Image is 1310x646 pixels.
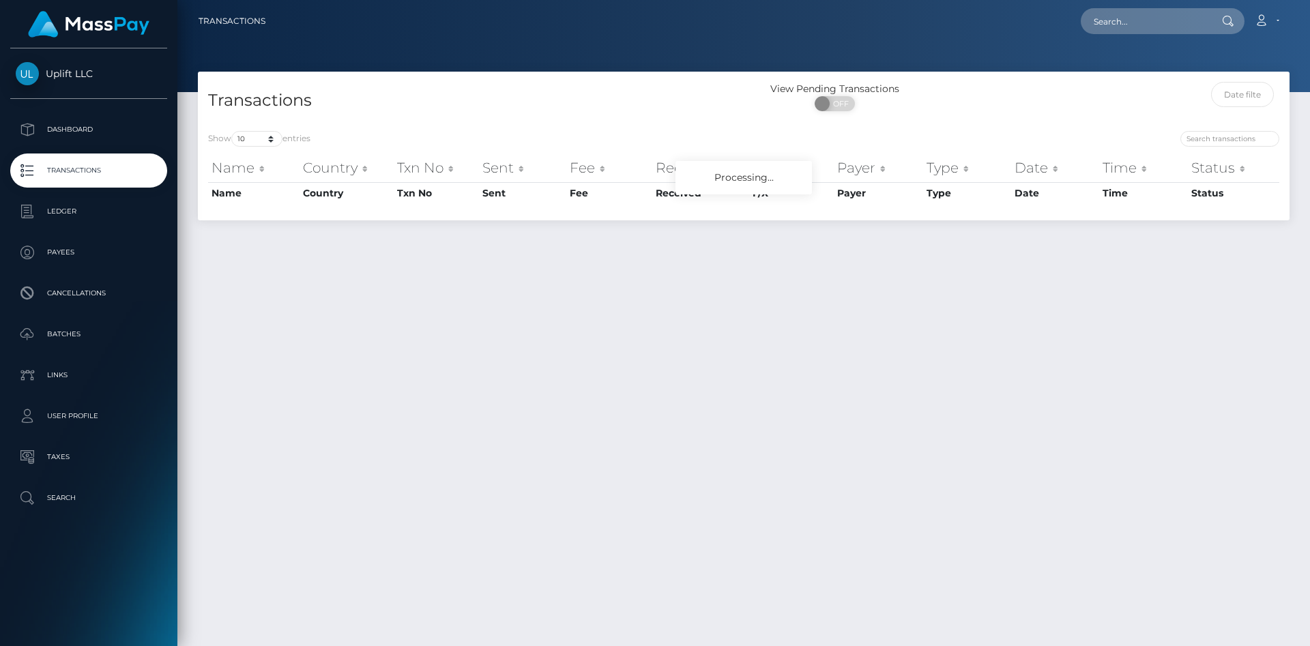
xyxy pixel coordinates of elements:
th: Country [300,182,394,204]
img: MassPay Logo [28,11,149,38]
th: F/X [749,154,834,181]
h4: Transactions [208,89,733,113]
th: Time [1099,154,1188,181]
p: User Profile [16,406,162,426]
th: Txn No [394,182,479,204]
a: User Profile [10,399,167,433]
p: Taxes [16,447,162,467]
th: Fee [566,182,652,204]
th: Payer [834,182,923,204]
th: Payer [834,154,923,181]
th: Type [923,182,1011,204]
th: Received [652,154,749,181]
th: Date [1011,182,1099,204]
div: Processing... [675,161,812,194]
img: Uplift LLC [16,62,39,85]
p: Transactions [16,160,162,181]
p: Links [16,365,162,385]
span: Uplift LLC [10,68,167,80]
label: Show entries [208,131,310,147]
a: Payees [10,235,167,269]
p: Cancellations [16,283,162,304]
th: Type [923,154,1011,181]
th: Status [1188,154,1279,181]
input: Search... [1081,8,1209,34]
p: Ledger [16,201,162,222]
a: Transactions [199,7,265,35]
span: OFF [822,96,856,111]
a: Links [10,358,167,392]
input: Date filter [1211,82,1275,107]
input: Search transactions [1180,131,1279,147]
th: Date [1011,154,1099,181]
p: Batches [16,324,162,344]
a: Taxes [10,440,167,474]
th: Fee [566,154,652,181]
th: Received [652,182,749,204]
div: View Pending Transactions [744,82,926,96]
th: Sent [479,182,566,204]
th: Country [300,154,394,181]
th: Status [1188,182,1279,204]
th: Name [208,154,300,181]
th: Time [1099,182,1188,204]
select: Showentries [231,131,282,147]
a: Batches [10,317,167,351]
th: Name [208,182,300,204]
p: Search [16,488,162,508]
th: Sent [479,154,566,181]
a: Ledger [10,194,167,229]
th: Txn No [394,154,479,181]
p: Dashboard [16,119,162,140]
a: Dashboard [10,113,167,147]
a: Transactions [10,153,167,188]
a: Cancellations [10,276,167,310]
a: Search [10,481,167,515]
p: Payees [16,242,162,263]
